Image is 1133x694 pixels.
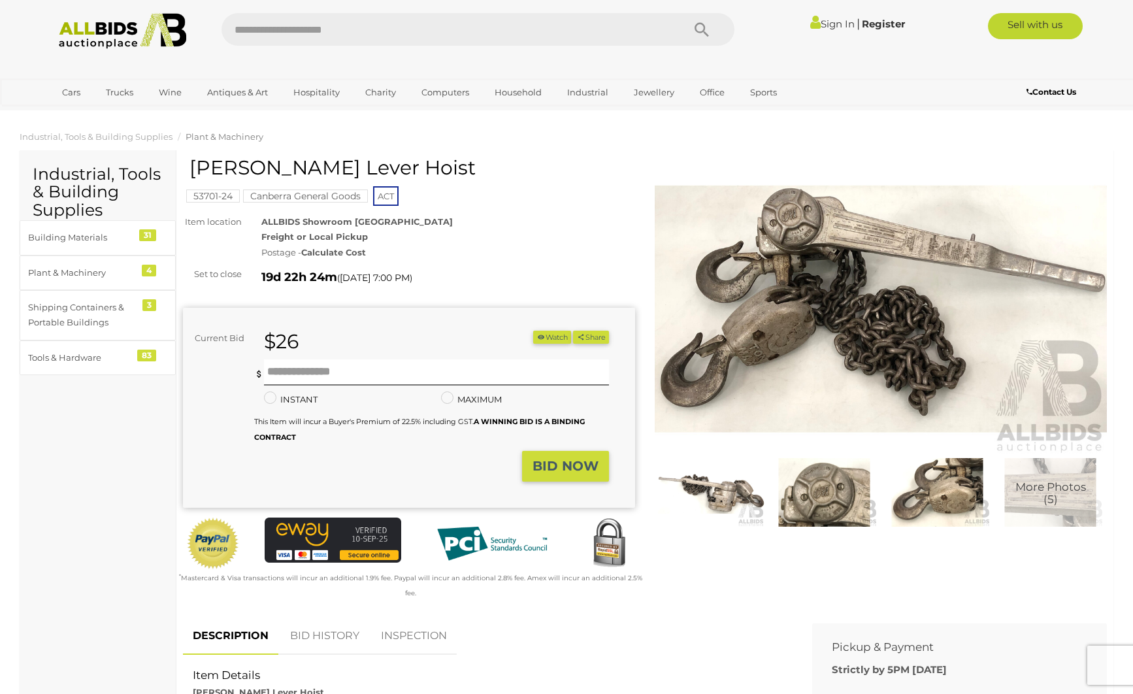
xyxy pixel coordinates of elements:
a: BID HISTORY [280,617,369,655]
h1: [PERSON_NAME] Lever Hoist [189,157,632,178]
span: [DATE] 7:00 PM [340,272,410,284]
button: BID NOW [522,451,609,482]
div: Building Materials [28,230,136,245]
a: Building Materials 31 [20,220,176,255]
a: Tools & Hardware 83 [20,340,176,375]
div: Item location [173,214,252,229]
a: Jewellery [625,82,683,103]
b: Strictly by 5PM [DATE] [832,663,947,676]
a: Industrial, Tools & Building Supplies [20,131,172,142]
div: Plant & Machinery [28,265,136,280]
a: Sign In [810,18,855,30]
mark: 53701-24 [186,190,240,203]
a: Antiques & Art [199,82,276,103]
a: Contact Us [1026,85,1079,99]
a: Sell with us [988,13,1083,39]
a: Hospitality [285,82,348,103]
li: Watch this item [533,331,571,344]
a: Industrial [559,82,617,103]
small: This Item will incur a Buyer's Premium of 22.5% including GST. [254,417,585,441]
a: Office [691,82,733,103]
h2: Pickup & Payment [832,641,1068,653]
a: Charity [357,82,404,103]
strong: $26 [264,329,299,354]
button: Watch [533,331,571,344]
span: | [857,16,860,31]
button: Search [669,13,734,46]
a: Trucks [97,82,142,103]
div: Tools & Hardware [28,350,136,365]
h2: Industrial, Tools & Building Supplies [33,165,163,220]
span: ACT [373,186,399,206]
a: [GEOGRAPHIC_DATA] [54,103,163,125]
strong: 19d 22h 24m [261,270,337,284]
b: Contact Us [1026,87,1076,97]
a: Plant & Machinery [186,131,263,142]
div: 83 [137,350,156,361]
strong: ALLBIDS Showroom [GEOGRAPHIC_DATA] [261,216,453,227]
img: Official PayPal Seal [186,518,240,570]
a: Computers [413,82,478,103]
img: Allbids.com.au [52,13,193,49]
a: INSPECTION [371,617,457,655]
div: Shipping Containers & Portable Buildings [28,300,136,331]
mark: Canberra General Goods [243,190,368,203]
img: eWAY Payment Gateway [265,518,401,563]
strong: BID NOW [533,458,599,474]
label: INSTANT [264,392,318,407]
img: CM Puller Lever Hoist [997,458,1104,527]
a: Wine [150,82,190,103]
div: 4 [142,265,156,276]
a: More Photos(5) [997,458,1104,527]
img: CM Puller Lever Hoist [655,163,1107,455]
a: 53701-24 [186,191,240,201]
div: Current Bid [183,331,254,346]
span: More Photos (5) [1015,482,1086,506]
a: Sports [742,82,785,103]
a: Canberra General Goods [243,191,368,201]
a: Cars [54,82,89,103]
span: ( ) [337,273,412,283]
div: 3 [142,299,156,311]
img: CM Puller Lever Hoist [771,458,878,527]
div: Postage - [261,245,635,260]
img: CM Puller Lever Hoist [884,458,991,527]
a: Shipping Containers & Portable Buildings 3 [20,290,176,340]
img: Secured by Rapid SSL [583,518,635,570]
h2: Item Details [193,669,783,682]
b: A WINNING BID IS A BINDING CONTRACT [254,417,585,441]
small: Mastercard & Visa transactions will incur an additional 1.9% fee. Paypal will incur an additional... [179,574,642,597]
strong: Calculate Cost [301,247,366,257]
a: Plant & Machinery 4 [20,256,176,290]
button: Share [573,331,609,344]
a: Register [862,18,905,30]
div: 31 [139,229,156,241]
img: CM Puller Lever Hoist [658,458,764,527]
a: Household [486,82,550,103]
div: Set to close [173,267,252,282]
label: MAXIMUM [441,392,502,407]
img: PCI DSS compliant [427,518,557,570]
a: DESCRIPTION [183,617,278,655]
strong: Freight or Local Pickup [261,231,368,242]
